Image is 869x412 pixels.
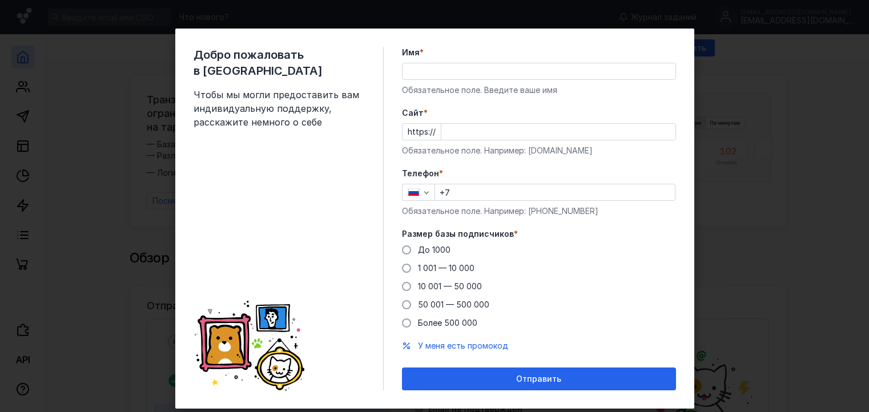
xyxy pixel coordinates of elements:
[402,107,424,119] span: Cайт
[418,300,489,309] span: 50 001 — 500 000
[402,145,676,156] div: Обязательное поле. Например: [DOMAIN_NAME]
[402,84,676,96] div: Обязательное поле. Введите ваше имя
[516,374,561,384] span: Отправить
[418,318,477,328] span: Более 500 000
[402,228,514,240] span: Размер базы подписчиков
[418,263,474,273] span: 1 001 — 10 000
[418,340,508,352] button: У меня есть промокод
[402,205,676,217] div: Обязательное поле. Например: [PHONE_NUMBER]
[194,47,365,79] span: Добро пожаловать в [GEOGRAPHIC_DATA]
[402,168,439,179] span: Телефон
[402,367,676,390] button: Отправить
[418,245,450,255] span: До 1000
[194,88,365,129] span: Чтобы мы могли предоставить вам индивидуальную поддержку, расскажите немного о себе
[418,341,508,350] span: У меня есть промокод
[418,281,482,291] span: 10 001 — 50 000
[402,47,420,58] span: Имя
